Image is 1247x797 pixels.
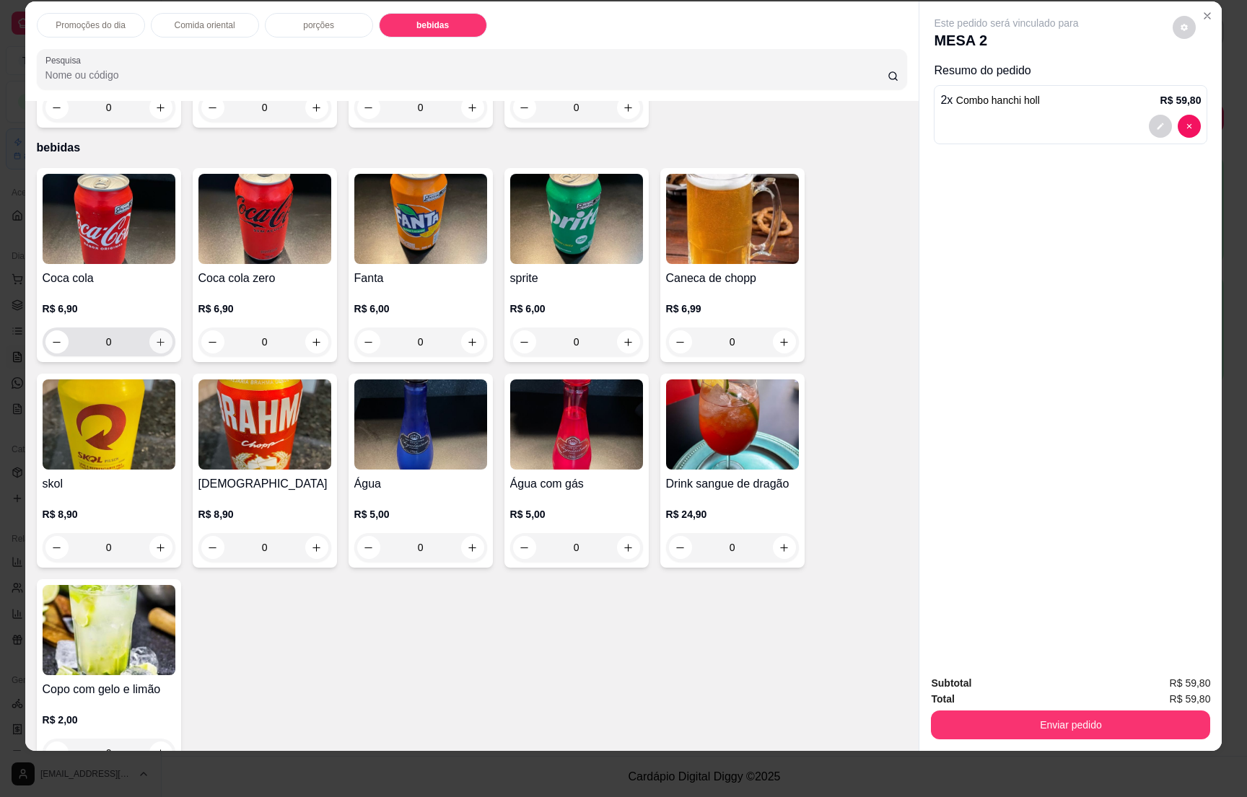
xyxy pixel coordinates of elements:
button: increase-product-quantity [305,536,328,559]
button: decrease-product-quantity [201,330,224,353]
button: decrease-product-quantity [1178,115,1201,138]
p: 2 x [940,92,1039,109]
button: decrease-product-quantity [45,330,69,353]
button: decrease-product-quantity [45,741,69,765]
button: decrease-product-quantity [513,330,536,353]
span: R$ 59,80 [1170,675,1211,691]
p: R$ 5,00 [354,507,487,521]
button: increase-product-quantity [305,330,328,353]
label: Pesquisa [45,54,86,66]
strong: Total [931,693,954,705]
button: decrease-product-quantity [201,536,224,559]
button: increase-product-quantity [617,536,640,559]
button: increase-product-quantity [149,96,172,119]
p: porções [303,19,334,31]
p: Este pedido será vinculado para [934,16,1078,30]
h4: Fanta [354,270,487,287]
button: decrease-product-quantity [357,536,380,559]
button: increase-product-quantity [461,96,484,119]
button: decrease-product-quantity [513,536,536,559]
button: decrease-product-quantity [201,96,224,119]
img: product-image [666,174,799,264]
button: increase-product-quantity [149,330,172,353]
p: R$ 6,99 [666,301,799,316]
p: R$ 5,00 [510,507,643,521]
button: increase-product-quantity [773,330,796,353]
img: product-image [43,174,175,264]
img: product-image [198,379,331,470]
button: decrease-product-quantity [513,96,536,119]
p: bebidas [37,139,908,157]
p: R$ 8,90 [43,507,175,521]
input: Pesquisa [45,68,888,82]
p: Comida oriental [175,19,235,31]
button: decrease-product-quantity [45,96,69,119]
h4: Água [354,475,487,493]
button: increase-product-quantity [617,96,640,119]
button: decrease-product-quantity [669,330,692,353]
button: increase-product-quantity [305,96,328,119]
img: product-image [43,379,175,470]
span: R$ 59,80 [1170,691,1211,707]
p: R$ 59,80 [1160,93,1202,107]
button: decrease-product-quantity [45,536,69,559]
h4: skol [43,475,175,493]
p: bebidas [416,19,449,31]
h4: [DEMOGRAPHIC_DATA] [198,475,331,493]
span: Combo hanchi holl [956,94,1040,106]
p: R$ 2,00 [43,713,175,727]
button: Close [1196,4,1219,27]
img: product-image [354,379,487,470]
button: decrease-product-quantity [1173,16,1196,39]
button: decrease-product-quantity [357,330,380,353]
p: R$ 6,90 [198,301,331,316]
button: Enviar pedido [931,710,1210,739]
button: increase-product-quantity [149,741,172,765]
h4: Coca cola [43,270,175,287]
img: product-image [666,379,799,470]
h4: Drink sangue de dragão [666,475,799,493]
button: increase-product-quantity [461,330,484,353]
button: decrease-product-quantity [1149,115,1172,138]
h4: sprite [510,270,643,287]
button: increase-product-quantity [617,330,640,353]
button: increase-product-quantity [149,536,172,559]
p: Promoções do dia [56,19,126,31]
p: Resumo do pedido [934,62,1207,79]
h4: Caneca de chopp [666,270,799,287]
p: R$ 8,90 [198,507,331,521]
p: R$ 6,90 [43,301,175,316]
button: decrease-product-quantity [357,96,380,119]
strong: Subtotal [931,677,971,689]
img: product-image [354,174,487,264]
button: increase-product-quantity [461,536,484,559]
h4: Coca cola zero [198,270,331,287]
p: MESA 2 [934,30,1078,50]
button: decrease-product-quantity [669,536,692,559]
img: product-image [510,379,643,470]
img: product-image [43,585,175,675]
p: R$ 6,00 [354,301,487,316]
h4: Água com gás [510,475,643,493]
button: increase-product-quantity [773,536,796,559]
p: R$ 24,90 [666,507,799,521]
h4: Copo com gelo e limão [43,681,175,698]
img: product-image [198,174,331,264]
img: product-image [510,174,643,264]
p: R$ 6,00 [510,301,643,316]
